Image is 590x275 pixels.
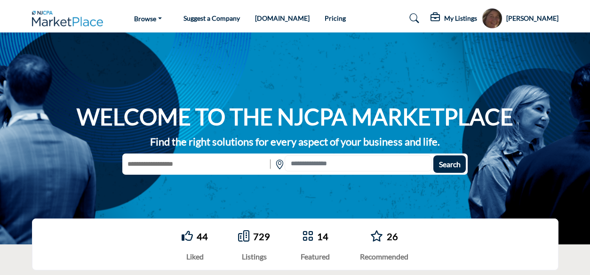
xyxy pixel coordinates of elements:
a: Go to Featured [302,230,313,243]
h1: WELCOME TO THE NJCPA MARKETPLACE [77,102,513,131]
img: Rectangle%203585.svg [268,155,273,173]
div: My Listings [431,13,477,24]
div: Featured [301,251,330,262]
a: Suggest a Company [183,14,240,22]
span: Search [439,160,461,169]
div: Listings [238,251,270,262]
button: Search [433,155,466,173]
button: Show hide supplier dropdown [482,8,502,29]
a: 44 [197,231,208,242]
h5: [PERSON_NAME] [506,14,558,23]
a: Pricing [325,14,346,22]
a: Search [400,11,425,26]
a: Go to Recommended [370,230,383,243]
img: Site Logo [32,11,108,26]
a: [DOMAIN_NAME] [255,14,310,22]
a: 729 [253,231,270,242]
div: Recommended [360,251,408,262]
h5: My Listings [444,14,477,23]
i: Go to Liked [182,230,193,242]
strong: Find the right solutions for every aspect of your business and life. [150,135,440,148]
a: Browse [128,12,168,25]
a: 26 [387,231,398,242]
a: 14 [317,231,328,242]
div: Liked [182,251,208,262]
